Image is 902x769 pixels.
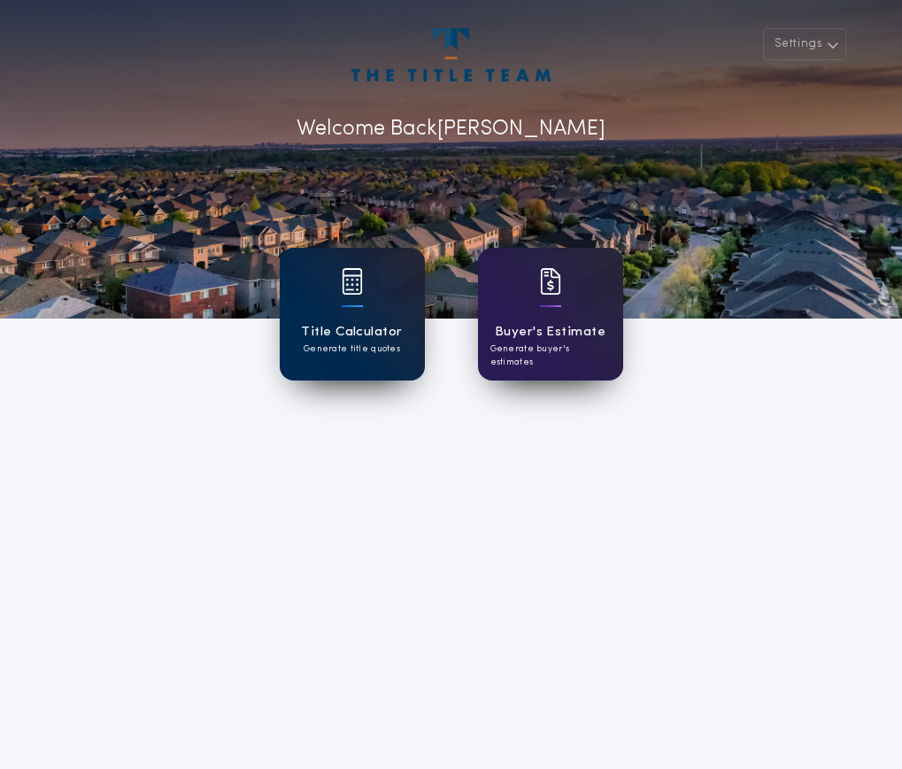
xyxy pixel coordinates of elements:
[297,113,605,145] p: Welcome Back [PERSON_NAME]
[490,342,611,369] p: Generate buyer's estimates
[478,248,623,381] a: card iconBuyer's EstimateGenerate buyer's estimates
[304,342,400,356] p: Generate title quotes
[495,322,605,342] h1: Buyer's Estimate
[763,28,846,60] button: Settings
[342,268,363,295] img: card icon
[351,28,550,81] img: account-logo
[301,322,402,342] h1: Title Calculator
[540,268,561,295] img: card icon
[280,248,425,381] a: card iconTitle CalculatorGenerate title quotes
